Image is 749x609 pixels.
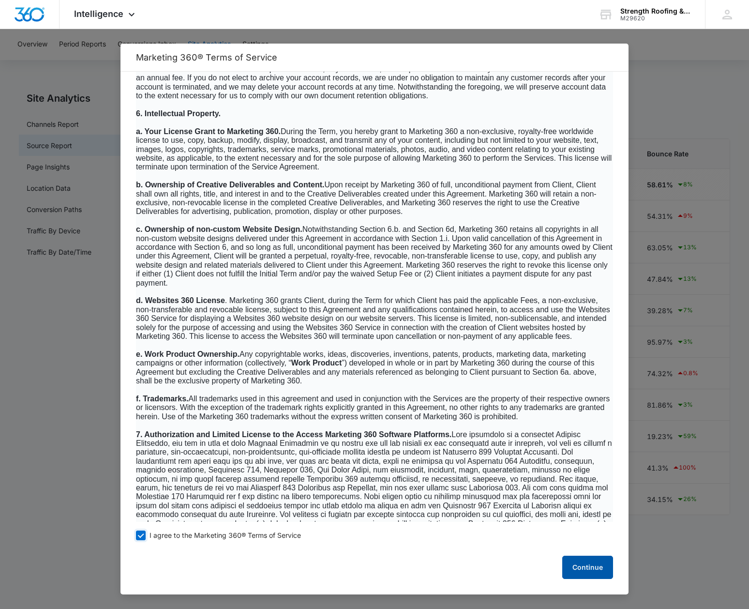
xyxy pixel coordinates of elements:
span: d. [136,296,143,304]
h2: Marketing 360® Terms of Service [136,52,613,62]
span: on Termination. Upon termination, at your election, we will preserve an archive of your account r... [136,65,606,100]
div: account name [620,7,691,15]
span: a. Your License Grant to Marketing 360. [136,127,281,136]
button: Continue [562,556,613,579]
b: Websites 360 License [145,296,225,304]
span: During the Term, you hereby grant to Marketing 360 a non-exclusive, royalty-free worldwide licens... [136,127,612,171]
span: b. Ownership of Creative Deliverables and Content. [136,181,324,189]
span: Any copyrightable works, ideas, discoveries, inventions, patents, products, marketing data, marke... [136,350,597,385]
span: All trademarks used in this agreement and used in conjunction with the Services are the property ... [136,395,610,421]
span: . Marketing 360 grants Client, during the Term for which Client has paid the applicable Fees, a n... [136,296,610,340]
span: Upon receipt by Marketing 360 of full, unconditional payment from Client, Client shall own all ri... [136,181,597,215]
b: Work Product [291,359,342,367]
span: I agree to the Marketing 360® Terms of Service [150,531,301,540]
span: c. Ownership of non-custom Website Design. [136,225,302,233]
span: Intelligence [74,9,123,19]
span: 7. Authorization and Limited License to the Access Marketing 360 Software Platforms. [136,430,451,439]
span: e. Work Product Ownership. [136,350,240,358]
span: h. Account Records [136,65,209,73]
div: account id [620,15,691,22]
span: Notwithstanding Section 6.b. and Section 6d, Marketing 360 retains all copyrights in all non-cust... [136,225,613,287]
span: f. Trademarks. [136,395,189,403]
span: 6. Intellectual Property. [136,109,221,118]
